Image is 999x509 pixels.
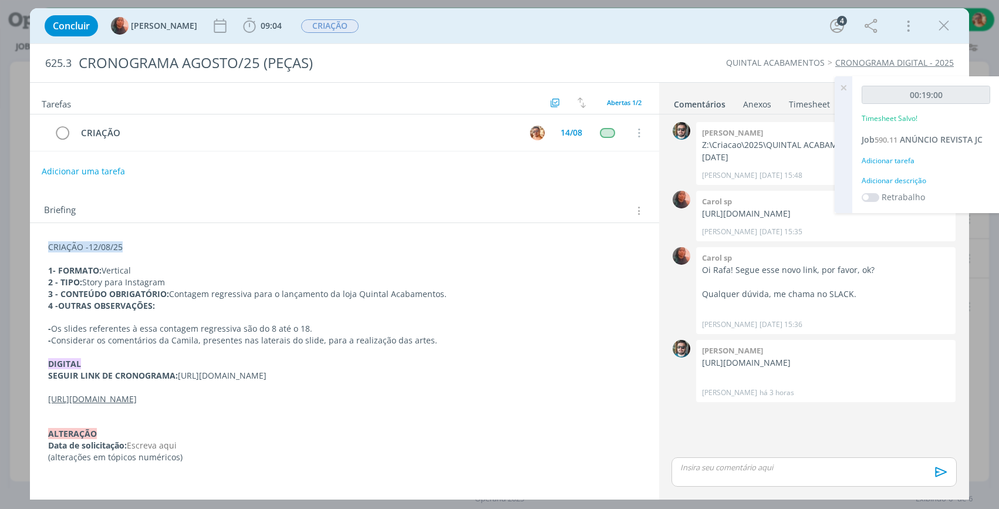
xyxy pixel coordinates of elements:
span: [PERSON_NAME] [131,22,197,30]
p: Z:\Criacao\2025\QUINTAL ACABAMENTOS\REDES SOCIAIS\[DATE] [702,139,950,163]
p: Oi Rafa! Segue esse novo link, por favor, ok? [702,264,950,276]
strong: 2 - TIPO: [48,277,82,288]
p: [PERSON_NAME] [702,170,757,181]
span: [DATE] 15:35 [760,227,802,237]
a: Job590.11ANÚNCIO REVISTA JC [862,134,983,145]
strong: 1- FORMATO: [48,265,102,276]
span: 590.11 [875,134,897,145]
div: Adicionar tarefa [862,156,990,166]
span: [DATE] 15:48 [760,170,802,181]
span: Concluir [53,21,90,31]
p: Timesheet Salvo! [862,113,917,124]
p: [PERSON_NAME] [702,319,757,330]
img: V [530,126,545,140]
span: Tarefas [42,96,71,110]
strong: 4 -OUTRAS OBSERVAÇÕES: [48,300,155,311]
label: Retrabalho [882,191,925,203]
p: Os slides referentes à essa contagem regressiva são do 8 até o 18. [48,323,641,335]
strong: DIGITAL [48,358,81,369]
img: C [673,191,690,208]
span: ANÚNCIO REVISTA JC [900,134,983,145]
p: [URL][DOMAIN_NAME] [702,208,950,220]
strong: - [48,335,51,346]
span: Briefing [44,203,76,218]
p: (alterações em tópicos numéricos) [48,451,641,463]
span: CRIAÇÃO -12/08/25 [48,241,123,252]
p: [URL][DOMAIN_NAME] [48,370,641,382]
div: 14/08 [561,129,582,137]
p: [URL][DOMAIN_NAME] [702,357,950,369]
img: R [673,340,690,358]
div: 4 [837,16,847,26]
button: Concluir [45,15,98,36]
b: [PERSON_NAME] [702,127,763,138]
span: Escreva aqui [127,440,177,451]
span: 625.3 [45,57,72,70]
b: Carol sp [702,196,732,207]
span: Abertas 1/2 [607,98,642,107]
p: [PERSON_NAME] [702,227,757,237]
a: Comentários [673,93,726,110]
span: [DATE] 15:36 [760,319,802,330]
img: arrow-down-up.svg [578,97,586,108]
img: C [111,17,129,35]
strong: SEGUIR LINK DE CRONOGRAMA: [48,370,178,381]
div: CRIAÇÃO [76,126,519,140]
p: Story para Instagram [48,277,641,288]
img: R [673,122,690,140]
a: Timesheet [788,93,831,110]
div: dialog [30,8,969,500]
span: há 3 horas [760,387,794,398]
span: CRIAÇÃO [301,19,359,33]
p: Considerar os comentários da Camila, presentes nas laterais do slide, para a realização das artes. [48,335,641,346]
button: Adicionar uma tarefa [41,161,126,182]
button: V [528,124,546,141]
strong: ALTERAÇÃO [48,428,97,439]
u: [URL][DOMAIN_NAME] [48,393,137,404]
div: Adicionar descrição [862,176,990,186]
p: [PERSON_NAME] [702,387,757,398]
a: CRONOGRAMA DIGITAL - 2025 [835,57,954,68]
a: QUINTAL ACABAMENTOS [726,57,825,68]
button: CRIAÇÃO [301,19,359,33]
button: 4 [828,16,846,35]
img: C [673,247,690,265]
span: 09:04 [261,20,282,31]
strong: 3 - CONTEÚDO OBRIGATÓRIO: [48,288,169,299]
p: Contagem regressiva para o lançamento da loja Quintal Acabamentos. [48,288,641,300]
button: 09:04 [240,16,285,35]
button: C[PERSON_NAME] [111,17,197,35]
b: Carol sp [702,252,732,263]
strong: - [48,323,51,334]
div: CRONOGRAMA AGOSTO/25 (PEÇAS) [74,49,571,77]
b: [PERSON_NAME] [702,345,763,356]
p: Qualquer dúvida, me chama no SLACK. [702,288,950,300]
strong: Data de solicitação: [48,440,127,451]
div: Anexos [743,99,771,110]
span: Vertical [102,265,131,276]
